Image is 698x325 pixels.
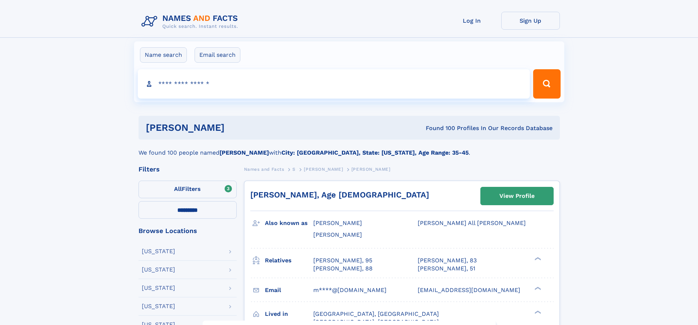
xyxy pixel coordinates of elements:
[265,284,313,296] h3: Email
[139,12,244,32] img: Logo Names and Facts
[304,165,343,174] a: [PERSON_NAME]
[265,217,313,229] h3: Also known as
[499,188,535,204] div: View Profile
[142,303,175,309] div: [US_STATE]
[138,69,530,99] input: search input
[481,187,553,205] a: View Profile
[304,167,343,172] span: [PERSON_NAME]
[265,308,313,320] h3: Lived in
[418,256,477,265] a: [PERSON_NAME], 83
[418,287,520,293] span: [EMAIL_ADDRESS][DOMAIN_NAME]
[313,219,362,226] span: [PERSON_NAME]
[219,149,269,156] b: [PERSON_NAME]
[174,185,182,192] span: All
[292,167,296,172] span: S
[139,228,237,234] div: Browse Locations
[139,181,237,198] label: Filters
[140,47,187,63] label: Name search
[146,123,325,132] h1: [PERSON_NAME]
[313,310,439,317] span: [GEOGRAPHIC_DATA], [GEOGRAPHIC_DATA]
[313,256,372,265] a: [PERSON_NAME], 95
[142,267,175,273] div: [US_STATE]
[418,219,526,226] span: [PERSON_NAME] All [PERSON_NAME]
[142,248,175,254] div: [US_STATE]
[443,12,501,30] a: Log In
[351,167,391,172] span: [PERSON_NAME]
[265,254,313,267] h3: Relatives
[418,265,475,273] a: [PERSON_NAME], 51
[281,149,469,156] b: City: [GEOGRAPHIC_DATA], State: [US_STATE], Age Range: 35-45
[313,231,362,238] span: [PERSON_NAME]
[533,286,542,291] div: ❯
[250,190,429,199] a: [PERSON_NAME], Age [DEMOGRAPHIC_DATA]
[139,140,560,157] div: We found 100 people named with .
[292,165,296,174] a: S
[325,124,553,132] div: Found 100 Profiles In Our Records Database
[139,166,237,173] div: Filters
[533,256,542,261] div: ❯
[501,12,560,30] a: Sign Up
[313,265,373,273] a: [PERSON_NAME], 88
[244,165,284,174] a: Names and Facts
[533,310,542,314] div: ❯
[195,47,240,63] label: Email search
[533,69,560,99] button: Search Button
[142,285,175,291] div: [US_STATE]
